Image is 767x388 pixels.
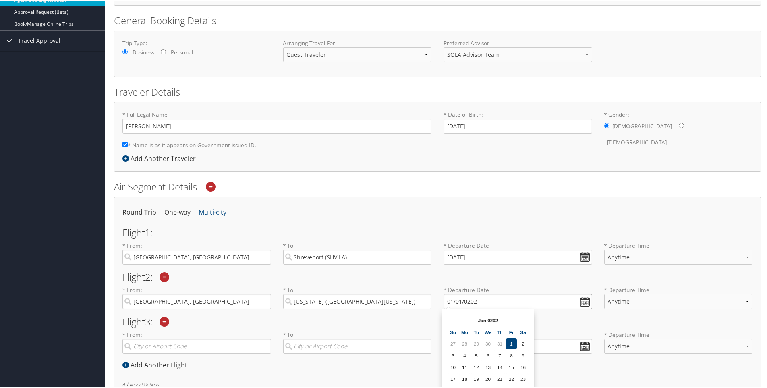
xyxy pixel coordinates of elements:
[494,349,505,360] td: 7
[448,361,458,372] td: 10
[122,227,752,237] h2: Flight 1 :
[122,338,271,353] input: City or Airport Code
[122,249,271,264] input: City or Airport Code
[283,285,432,308] label: * To:
[604,338,753,353] select: * Departure Time
[199,204,226,219] li: Multi-city
[506,361,517,372] td: 15
[122,110,431,133] label: * Full Legal Name
[604,330,753,359] label: * Departure Time
[494,361,505,372] td: 14
[459,326,470,337] th: Mo
[518,373,529,384] td: 23
[604,110,753,150] label: * Gender:
[122,293,271,308] input: City or Airport Code
[613,118,672,133] label: [DEMOGRAPHIC_DATA]
[283,241,432,264] label: * To:
[122,153,200,163] div: Add Another Traveler
[483,349,493,360] td: 6
[448,349,458,360] td: 3
[604,293,753,308] select: * Departure Time
[283,330,432,353] label: * To:
[483,326,493,337] th: We
[444,293,592,308] input: MM/DD/YYYY
[506,338,517,348] td: 1
[444,110,592,133] label: * Date of Birth:
[679,122,684,127] input: * Gender:[DEMOGRAPHIC_DATA][DEMOGRAPHIC_DATA]
[283,38,432,46] label: Arranging Travel For:
[444,38,592,46] label: Preferred Advisor
[283,293,432,308] input: City or Airport Code
[459,338,470,348] td: 28
[122,204,156,219] li: Round Trip
[471,338,482,348] td: 29
[483,361,493,372] td: 13
[483,338,493,348] td: 30
[444,118,592,133] input: * Date of Birth:
[448,326,458,337] th: Su
[283,338,432,353] input: City or Airport Code
[18,30,60,50] span: Travel Approval
[459,349,470,360] td: 4
[114,13,761,27] h2: General Booking Details
[171,48,193,56] label: Personal
[133,48,154,56] label: Business
[604,241,753,270] label: * Departure Time
[444,285,592,293] label: * Departure Date
[122,330,271,353] label: * From:
[518,338,529,348] td: 2
[471,326,482,337] th: Tu
[164,204,191,219] li: One-way
[114,179,761,193] h2: Air Segment Details
[471,349,482,360] td: 5
[448,338,458,348] td: 27
[471,361,482,372] td: 12
[518,349,529,360] td: 9
[494,373,505,384] td: 21
[122,359,191,369] div: Add Another Flight
[604,285,753,315] label: * Departure Time
[604,122,609,127] input: * Gender:[DEMOGRAPHIC_DATA][DEMOGRAPHIC_DATA]
[444,249,592,264] input: MM/DD/YYYY
[122,141,128,146] input: * Name is as it appears on Government issued ID.
[459,314,517,325] th: Jan 0202
[459,373,470,384] td: 18
[444,241,592,249] label: * Departure Date
[494,326,505,337] th: Th
[122,118,431,133] input: * Full Legal Name
[518,326,529,337] th: Sa
[283,249,432,264] input: City or Airport Code
[483,373,493,384] td: 20
[506,326,517,337] th: Fr
[459,361,470,372] td: 11
[122,137,256,152] label: * Name is as it appears on Government issued ID.
[122,381,752,386] h6: Additional Options:
[471,373,482,384] td: 19
[506,373,517,384] td: 22
[114,84,761,98] h2: Traveler Details
[122,285,271,308] label: * From:
[518,361,529,372] td: 16
[122,241,271,264] label: * From:
[494,338,505,348] td: 31
[604,249,753,264] select: * Departure Time
[607,134,667,149] label: [DEMOGRAPHIC_DATA]
[122,271,752,281] h2: Flight 2 :
[448,373,458,384] td: 17
[122,316,752,326] h2: Flight 3 :
[506,349,517,360] td: 8
[122,38,271,46] label: Trip Type:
